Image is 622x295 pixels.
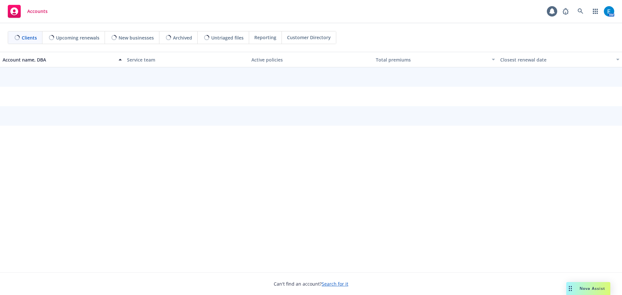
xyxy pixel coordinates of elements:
[580,286,605,291] span: Nova Assist
[574,5,587,18] a: Search
[274,280,348,287] span: Can't find an account?
[124,52,249,67] button: Service team
[498,52,622,67] button: Closest renewal date
[119,34,154,41] span: New businesses
[373,52,498,67] button: Total premiums
[322,281,348,287] a: Search for it
[559,5,572,18] a: Report a Bug
[500,56,612,63] div: Closest renewal date
[22,34,37,41] span: Clients
[5,2,50,20] a: Accounts
[211,34,244,41] span: Untriaged files
[251,56,371,63] div: Active policies
[254,34,276,41] span: Reporting
[173,34,192,41] span: Archived
[566,282,610,295] button: Nova Assist
[287,34,331,41] span: Customer Directory
[604,6,614,17] img: photo
[27,9,48,14] span: Accounts
[566,282,574,295] div: Drag to move
[3,56,115,63] div: Account name, DBA
[56,34,99,41] span: Upcoming renewals
[589,5,602,18] a: Switch app
[127,56,246,63] div: Service team
[249,52,373,67] button: Active policies
[376,56,488,63] div: Total premiums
